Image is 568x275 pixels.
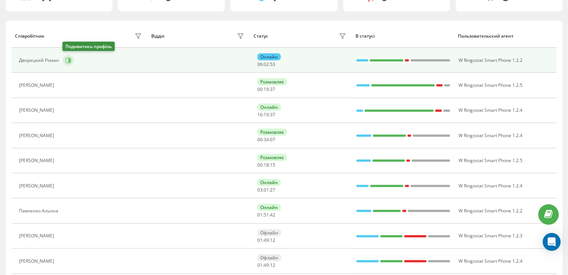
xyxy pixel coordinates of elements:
[269,86,270,92] font: :
[263,212,264,218] font: :
[257,262,263,268] font: 01
[269,61,270,67] font: :
[19,107,54,113] font: [PERSON_NAME]
[260,204,278,211] font: Онлайн
[270,61,275,67] font: 53
[458,132,522,139] font: W Ringostat Smart Phone 1.2.4
[263,111,264,118] font: :
[458,258,522,264] font: W Ringostat Smart Phone 1.2.4
[269,262,270,268] font: :
[270,262,275,268] font: 12
[19,183,54,189] font: [PERSON_NAME]
[458,233,522,239] font: W Ringostat Smart Phone 1.2.3
[270,111,275,118] font: 37
[19,132,54,139] font: [PERSON_NAME]
[356,33,375,39] font: В статусі
[257,187,263,193] font: 03
[19,57,59,63] font: Дворецкий Роман
[263,136,264,143] font: :
[458,33,513,39] font: Пользовательский агент
[269,136,270,143] font: :
[260,129,284,135] font: Розмовляє
[257,162,263,168] font: 00
[263,86,264,92] font: :
[458,107,522,113] font: W Ringostat Smart Phone 1.2.4
[151,33,164,39] font: Відділ
[260,104,278,110] font: Онлайн
[260,230,278,236] font: Офлайн
[270,187,275,193] font: 27
[19,233,54,239] font: [PERSON_NAME]
[264,187,269,193] font: 01
[15,33,44,39] font: Співробітник
[269,111,270,118] font: :
[264,61,269,67] font: 02
[269,212,270,218] font: :
[264,262,269,268] font: 49
[264,86,269,92] font: 19
[257,212,263,218] font: 01
[458,82,522,88] font: W Ringostat Smart Phone 1.2.5
[257,237,263,243] font: 01
[257,136,263,143] font: 00
[19,208,58,214] font: Павленко Альона
[257,61,263,67] font: 06
[458,183,522,189] font: W Ringostat Smart Phone 1.2.4
[269,162,270,168] font: :
[257,86,263,92] font: 00
[270,162,275,168] font: 15
[458,208,522,214] font: W Ringostat Smart Phone 1.2.2
[260,79,284,85] font: Розмовляє
[257,111,263,118] font: 16
[270,212,275,218] font: 42
[263,162,264,168] font: :
[458,57,522,63] font: W Ringostat Smart Phone 1.2.2
[19,82,54,88] font: [PERSON_NAME]
[19,258,54,264] font: [PERSON_NAME]
[264,111,269,118] font: 19
[269,237,270,243] font: :
[260,54,278,60] font: Онлайн
[270,237,275,243] font: 12
[260,255,278,261] font: Офлайн
[19,157,54,164] font: [PERSON_NAME]
[62,42,115,51] div: Подивитись профіль
[263,237,264,243] font: :
[264,162,269,168] font: 18
[260,154,284,161] font: Розмовляє
[263,187,264,193] font: :
[543,233,561,251] div: Открытый Интерком Мессенджер
[260,179,278,186] font: Онлайн
[264,237,269,243] font: 49
[263,262,264,268] font: :
[269,187,270,193] font: :
[254,33,268,39] font: Статус
[270,86,275,92] font: 37
[270,136,275,143] font: 07
[263,61,264,67] font: :
[458,157,522,164] font: W Ringostat Smart Phone 1.2.5
[264,212,269,218] font: 51
[264,136,269,143] font: 34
